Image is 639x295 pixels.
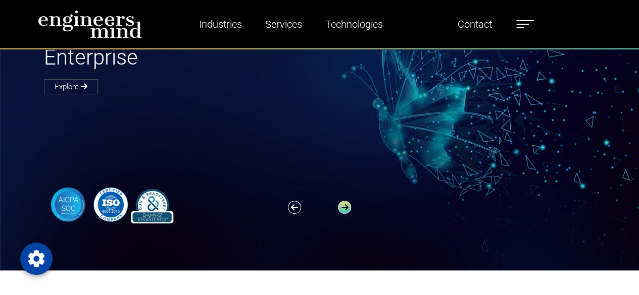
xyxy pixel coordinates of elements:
a: Technologies [321,13,387,36]
img: banner-logo [44,186,177,223]
a: Industries [195,13,246,36]
img: logo [38,10,142,38]
a: Explore [44,79,98,94]
a: Services [261,13,306,36]
a: Contact [454,13,496,36]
